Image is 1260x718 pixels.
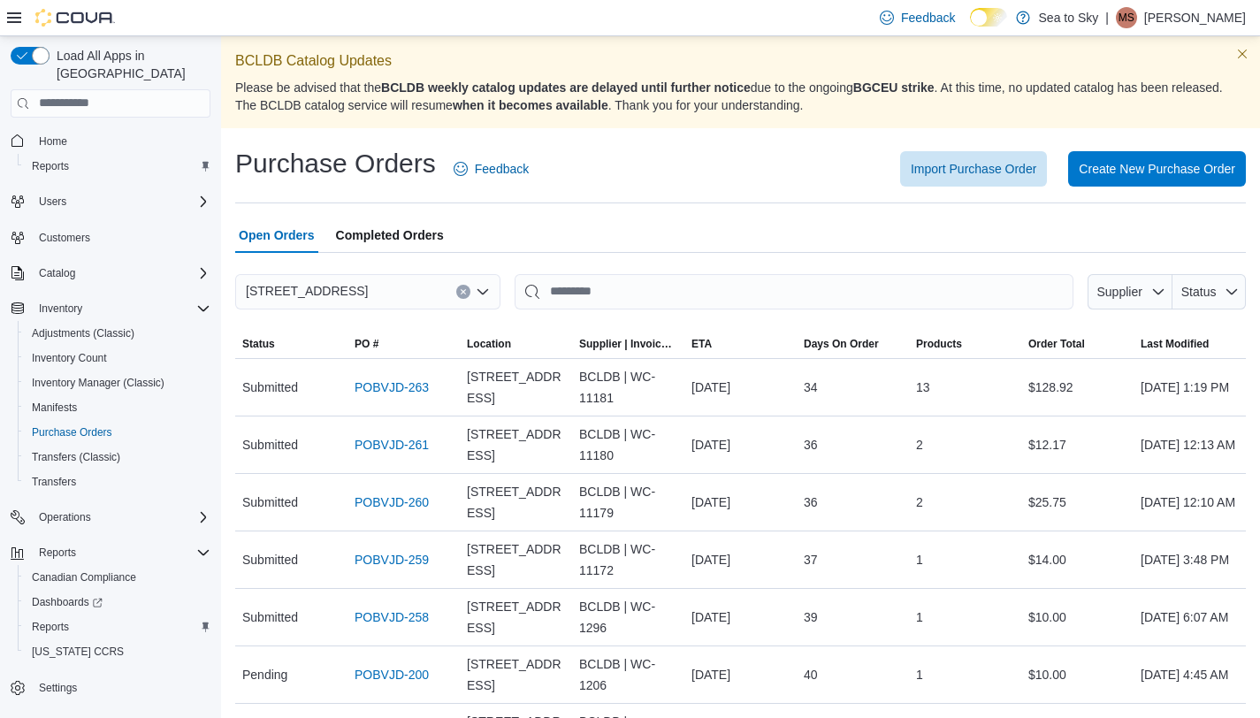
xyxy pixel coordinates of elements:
[1021,330,1134,358] button: Order Total
[1134,370,1246,405] div: [DATE] 1:19 PM
[900,151,1047,187] button: Import Purchase Order
[684,657,797,692] div: [DATE]
[18,590,218,615] a: Dashboards
[242,549,298,570] span: Submitted
[18,470,218,494] button: Transfers
[32,298,89,319] button: Inventory
[797,330,909,358] button: Days On Order
[18,370,218,395] button: Inventory Manager (Classic)
[25,422,119,443] a: Purchase Orders
[1021,542,1134,577] div: $14.00
[1097,285,1142,299] span: Supplier
[25,397,210,418] span: Manifests
[456,285,470,299] button: Clear input
[18,346,218,370] button: Inventory Count
[1021,657,1134,692] div: $10.00
[467,538,565,581] span: [STREET_ADDRESS]
[25,323,141,344] a: Adjustments (Classic)
[1134,600,1246,635] div: [DATE] 6:07 AM
[1021,600,1134,635] div: $10.00
[32,298,210,319] span: Inventory
[804,492,818,513] span: 36
[242,607,298,628] span: Submitted
[39,266,75,280] span: Catalog
[242,664,287,685] span: Pending
[804,549,818,570] span: 37
[1021,427,1134,462] div: $12.17
[684,427,797,462] div: [DATE]
[804,664,818,685] span: 40
[1028,337,1085,351] span: Order Total
[32,351,107,365] span: Inventory Count
[804,337,879,351] span: Days On Order
[4,189,218,214] button: Users
[515,274,1073,309] input: This is a search bar. After typing your query, hit enter to filter the results lower in the page.
[39,510,91,524] span: Operations
[32,159,69,173] span: Reports
[25,592,110,613] a: Dashboards
[1141,337,1209,351] span: Last Modified
[467,366,565,409] span: [STREET_ADDRESS]
[572,330,684,358] button: Supplier | Invoice Number
[25,567,143,588] a: Canadian Compliance
[32,570,136,584] span: Canadian Compliance
[39,681,77,695] span: Settings
[25,348,114,369] a: Inventory Count
[684,370,797,405] div: [DATE]
[25,616,210,638] span: Reports
[1134,657,1246,692] div: [DATE] 4:45 AM
[572,474,684,531] div: BCLDB | WC-11179
[32,401,77,415] span: Manifests
[235,330,347,358] button: Status
[235,146,436,181] h1: Purchase Orders
[453,98,608,112] strong: when it becomes available
[239,218,315,253] span: Open Orders
[242,434,298,455] span: Submitted
[1134,485,1246,520] div: [DATE] 12:10 AM
[355,337,378,351] span: PO #
[691,337,712,351] span: ETA
[32,130,210,152] span: Home
[916,549,923,570] span: 1
[39,546,76,560] span: Reports
[32,263,210,284] span: Catalog
[32,645,124,659] span: [US_STATE] CCRS
[32,326,134,340] span: Adjustments (Classic)
[25,348,210,369] span: Inventory Count
[25,397,84,418] a: Manifests
[32,450,120,464] span: Transfers (Classic)
[18,154,218,179] button: Reports
[572,359,684,416] div: BCLDB | WC-11181
[572,416,684,473] div: BCLDB | WC-11180
[32,191,73,212] button: Users
[32,677,84,699] a: Settings
[25,323,210,344] span: Adjustments (Classic)
[39,302,82,316] span: Inventory
[572,646,684,703] div: BCLDB | WC-1206
[355,549,429,570] a: POBVJD-259
[32,263,82,284] button: Catalog
[467,337,511,351] span: Location
[901,9,955,27] span: Feedback
[235,50,1246,72] p: BCLDB Catalog Updates
[32,542,210,563] span: Reports
[1079,160,1235,178] span: Create New Purchase Order
[1105,7,1109,28] p: |
[242,377,298,398] span: Submitted
[1144,7,1246,28] p: [PERSON_NAME]
[579,337,677,351] span: Supplier | Invoice Number
[1181,285,1217,299] span: Status
[804,607,818,628] span: 39
[18,639,218,664] button: [US_STATE] CCRS
[1172,274,1246,309] button: Status
[18,395,218,420] button: Manifests
[25,156,210,177] span: Reports
[336,218,444,253] span: Completed Orders
[25,422,210,443] span: Purchase Orders
[25,447,127,468] a: Transfers (Classic)
[804,434,818,455] span: 36
[4,261,218,286] button: Catalog
[25,372,172,393] a: Inventory Manager (Classic)
[4,675,218,700] button: Settings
